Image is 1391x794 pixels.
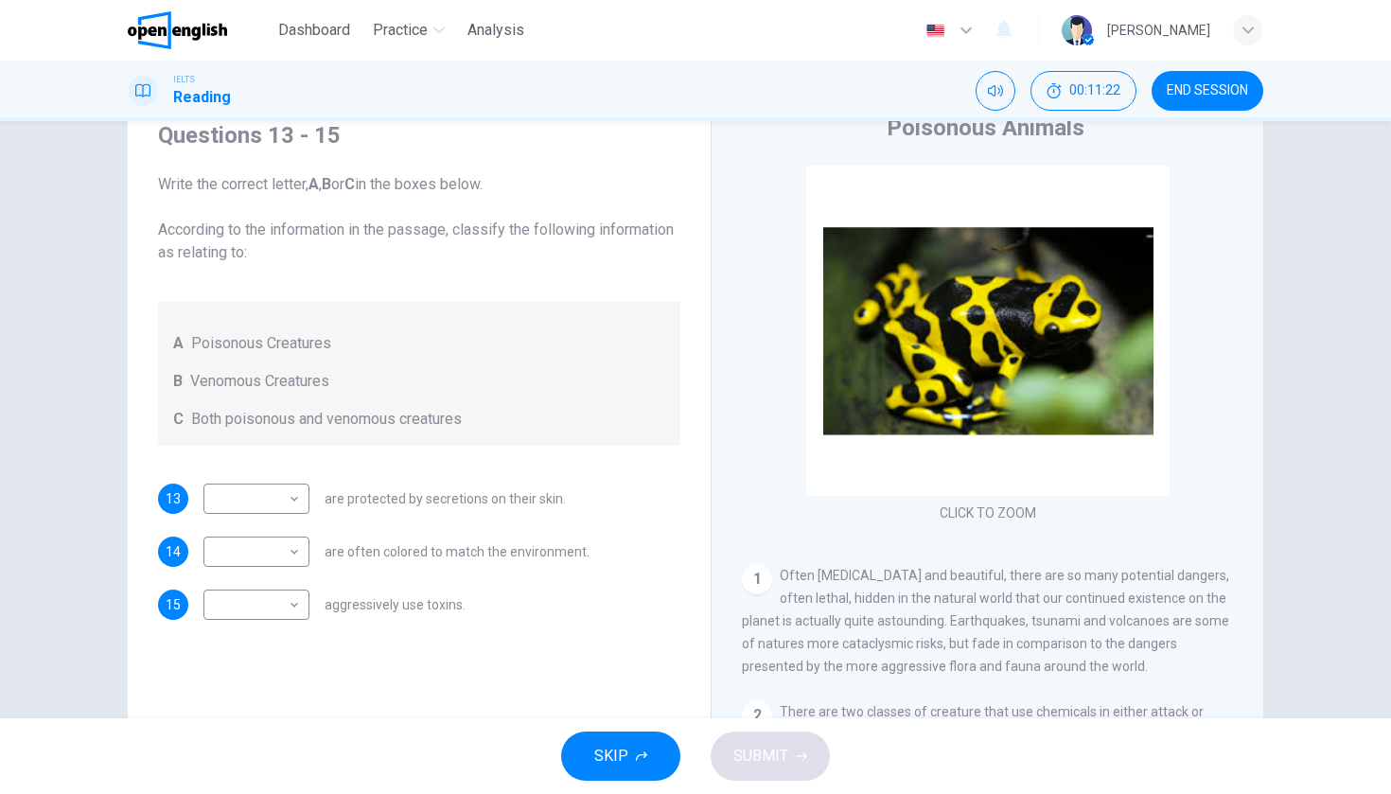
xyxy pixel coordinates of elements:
span: 13 [166,492,181,505]
span: Write the correct letter, , or in the boxes below. According to the information in the passage, c... [158,173,680,264]
span: are often colored to match the environment. [325,545,590,558]
span: Analysis [467,19,524,42]
img: Profile picture [1062,15,1092,45]
span: A [173,332,184,355]
button: 00:11:22 [1030,71,1136,111]
span: aggressively use toxins. [325,598,466,611]
span: 14 [166,545,181,558]
span: C [173,408,184,431]
span: 15 [166,598,181,611]
div: [PERSON_NAME] [1107,19,1210,42]
span: Dashboard [278,19,350,42]
span: END SESSION [1167,83,1248,98]
div: Hide [1030,71,1136,111]
button: Dashboard [271,13,358,47]
h1: Reading [173,86,231,109]
span: SKIP [594,743,628,769]
b: B [322,175,331,193]
a: OpenEnglish logo [128,11,271,49]
span: Poisonous Creatures [191,332,331,355]
button: END SESSION [1152,71,1263,111]
span: Venomous Creatures [190,370,329,393]
div: 1 [742,564,772,594]
b: A [308,175,319,193]
span: Often [MEDICAL_DATA] and beautiful, there are so many potential dangers, often lethal, hidden in ... [742,568,1229,674]
span: B [173,370,183,393]
h4: Poisonous Animals [887,113,1084,143]
span: are protected by secretions on their skin. [325,492,566,505]
span: 00:11:22 [1069,83,1120,98]
div: Mute [976,71,1015,111]
span: Practice [373,19,428,42]
img: en [924,24,947,38]
button: Analysis [460,13,532,47]
h4: Questions 13 - 15 [158,120,680,150]
div: 2 [742,700,772,731]
span: IELTS [173,73,195,86]
b: C [344,175,355,193]
img: OpenEnglish logo [128,11,227,49]
button: SKIP [561,732,680,781]
button: Practice [365,13,452,47]
span: Both poisonous and venomous creatures [191,408,462,431]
